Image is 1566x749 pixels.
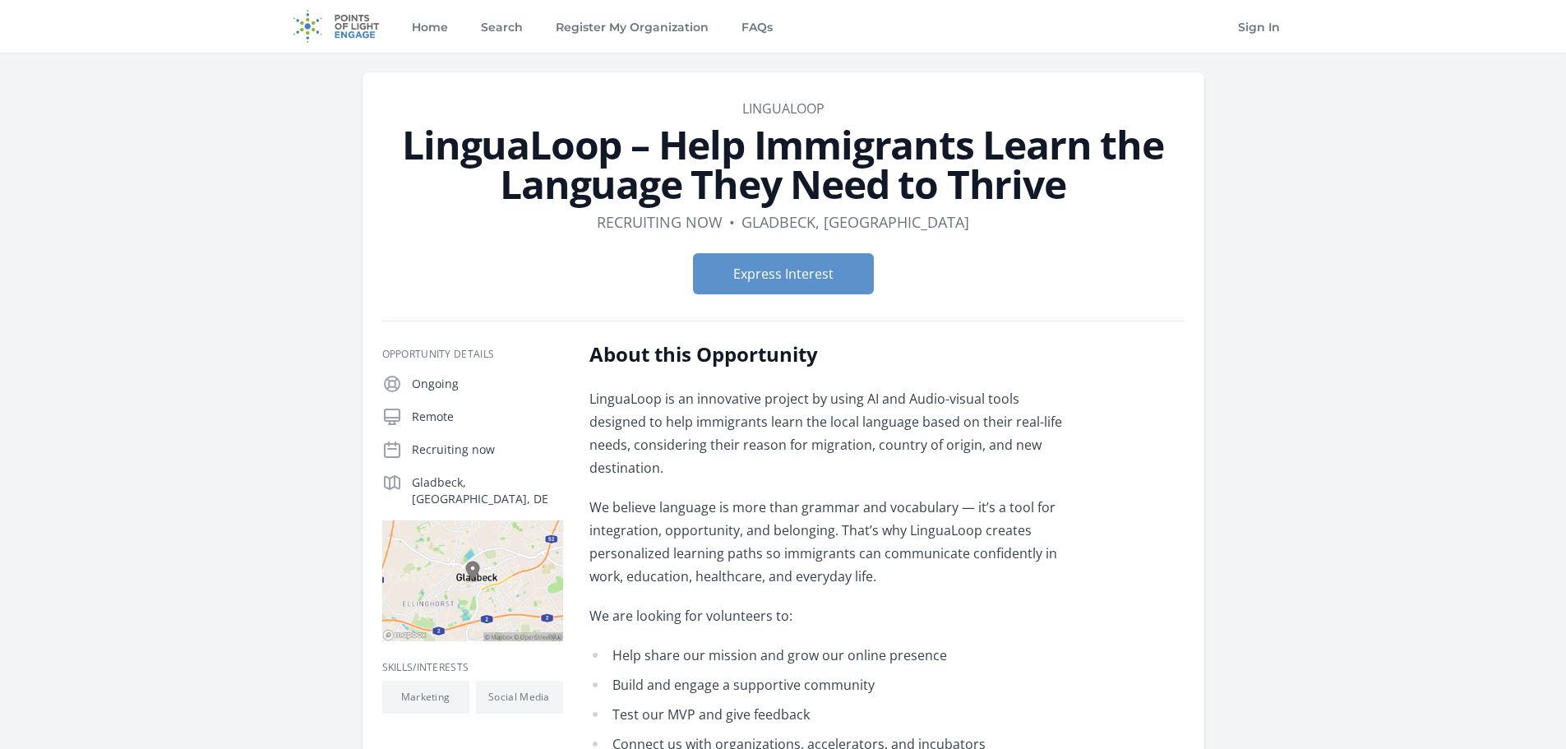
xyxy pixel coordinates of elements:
h3: Opportunity Details [382,348,563,361]
dd: Gladbeck, [GEOGRAPHIC_DATA] [741,210,969,233]
li: Test our MVP and give feedback [589,703,1070,726]
p: LinguaLoop is an innovative project by using AI and Audio-visual tools designed to help immigrant... [589,387,1070,479]
button: Express Interest [693,253,874,294]
p: Gladbeck, [GEOGRAPHIC_DATA], DE [412,474,563,507]
li: Help share our mission and grow our online presence [589,644,1070,667]
img: Map [382,520,563,641]
li: Marketing [382,681,469,714]
p: Ongoing [412,376,563,392]
a: Lingualoop [742,99,825,118]
p: Remote [412,409,563,425]
div: • [729,210,735,233]
li: Build and engage a supportive community [589,673,1070,696]
h1: LinguaLoop – Help Immigrants Learn the Language They Need to Thrive [382,125,1185,204]
h2: About this Opportunity [589,341,1070,368]
p: We are looking for volunteers to: [589,604,1070,627]
p: Recruiting now [412,442,563,458]
h3: Skills/Interests [382,661,563,674]
dd: Recruiting now [597,210,723,233]
li: Social Media [476,681,563,714]
p: We believe language is more than grammar and vocabulary — it’s a tool for integration, opportunit... [589,496,1070,588]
